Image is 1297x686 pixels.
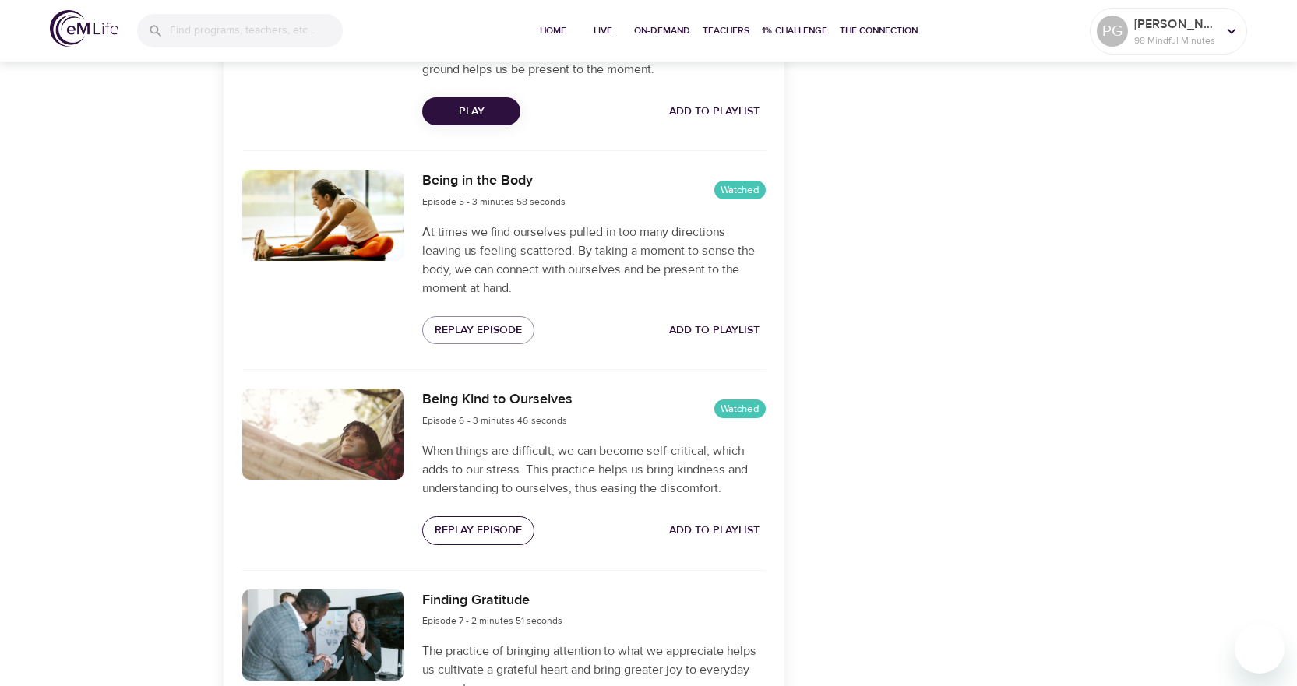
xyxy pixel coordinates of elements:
span: Home [534,23,572,39]
iframe: Button to launch messaging window [1235,624,1285,674]
p: At times we find ourselves pulled in too many directions leaving us feeling scattered. By taking ... [422,223,765,297]
button: Add to Playlist [663,516,766,545]
span: Add to Playlist [669,521,760,540]
button: Play [422,97,520,126]
h6: Finding Gratitude [422,589,562,612]
span: Add to Playlist [669,321,760,340]
button: Replay Episode [422,316,534,345]
span: Teachers [703,23,749,39]
span: On-Demand [634,23,690,39]
p: 98 Mindful Minutes [1134,33,1217,47]
div: PG [1097,16,1128,47]
button: Replay Episode [422,516,534,545]
span: Live [584,23,622,39]
span: Watched [714,402,766,417]
h6: Being in the Body [422,170,566,192]
span: The Connection [840,23,918,39]
img: logo [50,10,118,47]
p: When things are difficult, we can become self-critical, which adds to our stress. This practice h... [422,442,765,498]
span: Episode 6 - 3 minutes 46 seconds [422,414,567,427]
span: Replay Episode [435,321,522,340]
span: Episode 7 - 2 minutes 51 seconds [422,614,562,627]
button: Add to Playlist [663,316,766,345]
span: Replay Episode [435,521,522,540]
button: Add to Playlist [663,97,766,126]
span: Watched [714,183,766,198]
span: Play [435,102,508,121]
span: Add to Playlist [669,102,760,121]
p: [PERSON_NAME] [1134,15,1217,33]
input: Find programs, teachers, etc... [170,14,343,47]
span: Episode 5 - 3 minutes 58 seconds [422,195,566,208]
h6: Being Kind to Ourselves [422,389,573,411]
span: 1% Challenge [762,23,827,39]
